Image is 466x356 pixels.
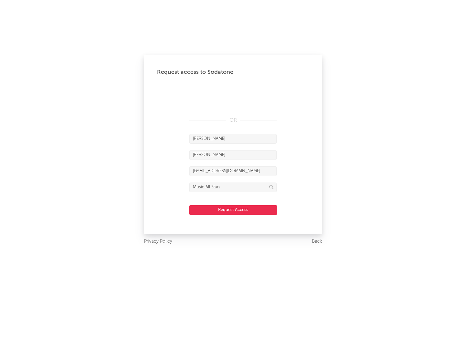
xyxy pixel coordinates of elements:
input: Division [189,183,277,192]
a: Privacy Policy [144,238,172,246]
input: Last Name [189,150,277,160]
button: Request Access [189,205,277,215]
div: Request access to Sodatone [157,68,309,76]
input: First Name [189,134,277,144]
div: OR [189,117,277,124]
a: Back [312,238,322,246]
input: Email [189,166,277,176]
